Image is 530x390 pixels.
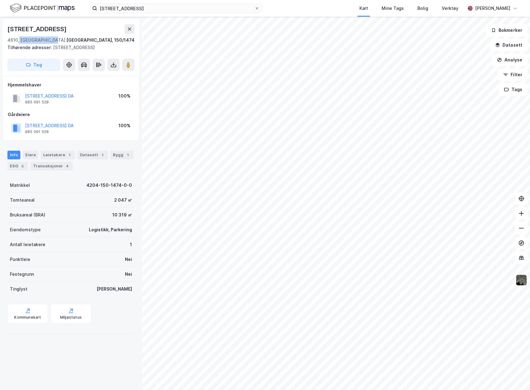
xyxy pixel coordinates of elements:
[60,315,82,320] div: Miljøstatus
[10,3,75,14] img: logo.f888ab2527a4732fd821a326f86c7f29.svg
[25,100,49,105] div: 985 091 528
[10,241,45,248] div: Antall leietakere
[112,211,132,219] div: 10 319 ㎡
[118,92,130,100] div: 100%
[498,69,528,81] button: Filter
[499,360,530,390] div: Kontrollprogram for chat
[97,4,255,13] input: Søk på adresse, matrikkel, gårdeiere, leietakere eller personer
[499,83,528,96] button: Tags
[359,5,368,12] div: Kart
[7,59,60,71] button: Tag
[8,111,134,118] div: Gårdeiere
[10,182,30,189] div: Matrikkel
[31,162,73,170] div: Transaksjoner
[7,24,68,34] div: [STREET_ADDRESS]
[86,182,132,189] div: 4204-150-1474-0-0
[97,285,132,293] div: [PERSON_NAME]
[475,5,510,12] div: [PERSON_NAME]
[442,5,458,12] div: Verktøy
[7,162,28,170] div: ESG
[7,44,130,51] div: [STREET_ADDRESS]
[7,151,20,159] div: Info
[89,226,132,233] div: Logistikk, Parkering
[516,274,527,286] img: 9k=
[14,315,41,320] div: Kommunekart
[10,196,35,204] div: Tomteareal
[10,285,27,293] div: Tinglyst
[125,256,132,263] div: Nei
[499,360,530,390] iframe: Chat Widget
[486,24,528,36] button: Bokmerker
[19,163,26,169] div: 5
[125,270,132,278] div: Nei
[110,151,133,159] div: Bygg
[382,5,404,12] div: Mine Tags
[118,122,130,129] div: 100%
[114,196,132,204] div: 2 047 ㎡
[130,241,132,248] div: 1
[66,152,72,158] div: 1
[125,152,131,158] div: 1
[66,36,135,44] div: [GEOGRAPHIC_DATA], 150/1474
[417,5,428,12] div: Bolig
[7,45,53,50] span: Tilhørende adresser:
[41,151,75,159] div: Leietakere
[8,81,134,89] div: Hjemmelshaver
[64,163,70,169] div: 4
[490,39,528,51] button: Datasett
[23,151,38,159] div: Eiere
[7,36,65,44] div: 4610, [GEOGRAPHIC_DATA]
[10,270,34,278] div: Festegrunn
[10,226,41,233] div: Eiendomstype
[492,54,528,66] button: Analyse
[25,129,49,134] div: 985 091 528
[99,152,106,158] div: 1
[10,256,30,263] div: Punktleie
[77,151,108,159] div: Datasett
[10,211,45,219] div: Bruksareal (BRA)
